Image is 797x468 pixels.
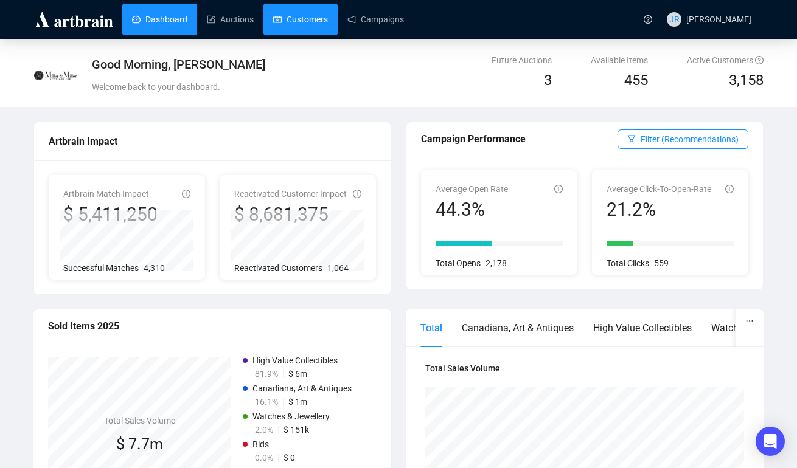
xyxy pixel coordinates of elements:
button: ellipsis [736,309,764,332]
span: $ 6m [288,369,307,379]
span: Average Click-To-Open-Rate [607,184,711,194]
div: 44.3% [436,198,508,221]
h4: Total Sales Volume [425,362,744,375]
span: Watches & Jewellery [252,411,330,421]
div: Welcome back to your dashboard. [92,80,517,94]
span: Canadiana, Art & Antiques [252,384,352,393]
span: Filter (Recommendations) [641,132,739,146]
div: $ 5,411,250 [63,203,158,226]
span: 1,064 [327,263,349,273]
span: $ 7.7m [116,435,163,453]
span: Total Opens [436,258,481,268]
span: 559 [654,258,669,268]
span: Reactivated Customers [234,263,322,273]
span: 0.0% [255,453,273,463]
div: Campaign Performance [421,131,618,146]
img: logo [33,10,115,29]
span: Artbrain Match Impact [63,189,149,199]
span: 3 [544,72,552,89]
span: Reactivated Customer Impact [234,189,347,199]
div: Available Items [591,53,648,67]
div: Artbrain Impact [49,134,376,149]
span: info-circle [554,185,563,193]
div: Good Morning, [PERSON_NAME] [92,56,517,73]
span: question-circle [644,15,652,24]
span: 3,158 [729,69,764,92]
div: Sold Items 2025 [48,318,377,334]
span: info-circle [725,185,734,193]
span: filter [627,134,636,143]
span: info-circle [182,190,190,198]
a: Dashboard [132,4,187,35]
span: $ 1m [288,397,307,407]
span: $ 0 [284,453,295,463]
span: 455 [624,72,648,89]
span: Active Customers [687,55,764,65]
div: Total [420,320,442,336]
div: 21.2% [607,198,711,221]
a: Customers [273,4,328,35]
span: 4,310 [144,263,165,273]
div: $ 8,681,375 [234,203,347,226]
span: [PERSON_NAME] [686,15,751,24]
div: Future Auctions [492,53,552,67]
div: High Value Collectibles [593,320,692,336]
a: Campaigns [347,4,404,35]
button: Filter (Recommendations) [618,129,748,149]
span: Average Open Rate [436,184,508,194]
span: JR [669,13,680,26]
span: info-circle [353,190,361,198]
div: Canadiana, Art & Antiques [462,320,574,336]
span: Successful Matches [63,263,139,273]
span: High Value Collectibles [252,356,338,365]
a: Auctions [207,4,254,35]
span: $ 151k [284,425,309,435]
span: Bids [252,439,269,449]
span: ellipsis [745,317,754,325]
h4: Total Sales Volume [104,414,175,427]
span: 16.1% [255,397,278,407]
span: 2,178 [486,258,507,268]
span: Total Clicks [607,258,649,268]
span: 2.0% [255,425,273,435]
div: Open Intercom Messenger [756,427,785,456]
span: question-circle [755,56,764,64]
span: 81.9% [255,369,278,379]
img: 603244e16ef0a70016a8c997.jpg [34,54,77,97]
